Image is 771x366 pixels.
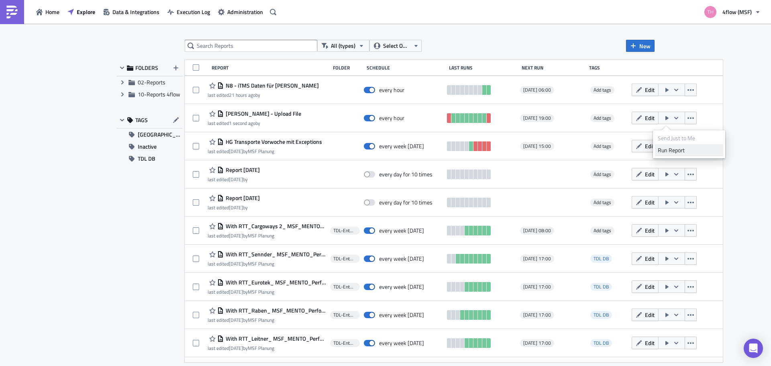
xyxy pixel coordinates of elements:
[379,255,424,262] div: every week on Wednesday
[379,227,424,234] div: every week on Wednesday
[449,65,518,71] div: Last Runs
[379,311,424,319] div: every week on Wednesday
[208,345,326,351] div: last edited by MSF Planung
[135,117,148,124] span: TAGS
[523,340,551,346] span: [DATE] 17:00
[379,339,424,347] div: every week on Wednesday
[594,170,611,178] span: Add tags
[214,6,267,18] button: Administration
[229,204,243,211] time: 2025-09-16T12:04:38Z
[333,227,357,234] span: TDL-Entwicklung
[333,284,357,290] span: TDL-Entwicklung
[229,119,255,127] time: 2025-10-07T06:01:39Z
[523,312,551,318] span: [DATE] 17:00
[594,227,611,234] span: Add tags
[645,311,655,319] span: Edit
[367,65,445,71] div: Schedule
[700,3,765,21] button: 4flow (MSF)
[589,65,628,71] div: Tags
[229,288,243,296] time: 2025-08-27T13:28:56Z
[645,282,655,291] span: Edit
[138,90,180,98] span: 10-Reports 4flow
[208,92,319,98] div: last edited by
[383,41,410,50] span: Select Owner
[333,65,362,71] div: Folder
[590,255,612,263] span: TDL DB
[333,256,357,262] span: TDL-Entwicklung
[138,78,165,86] span: 02-Reports
[594,114,611,122] span: Add tags
[594,86,611,94] span: Add tags
[645,226,655,235] span: Edit
[112,8,159,16] span: Data & Integrations
[655,132,723,144] a: No destinations selected.
[523,87,551,93] span: [DATE] 06:00
[594,283,609,290] span: TDL DB
[722,8,752,16] span: 4flow (MSF)
[632,280,659,293] button: Edit
[208,261,326,267] div: last edited by MSF Planung
[224,194,260,202] span: Report 2025-09-16
[99,6,163,18] button: Data & Integrations
[333,312,357,318] span: TDL-Entwicklung
[185,40,317,52] input: Search Reports
[645,142,655,150] span: Edit
[208,148,322,154] div: last edited by MSF Planung
[590,86,614,94] span: Add tags
[63,6,99,18] button: Explore
[594,339,609,347] span: TDL DB
[645,170,655,178] span: Edit
[523,284,551,290] span: [DATE] 17:00
[229,147,243,155] time: 2025-09-17T14:37:10Z
[379,115,404,122] div: every hour
[523,227,551,234] span: [DATE] 08:00
[379,143,424,150] div: every week on Wednesday
[212,65,329,71] div: Report
[208,289,326,295] div: last edited by MSF Planung
[594,255,609,262] span: TDL DB
[704,5,717,19] img: Avatar
[229,232,243,239] time: 2025-08-29T14:31:50Z
[590,283,612,291] span: TDL DB
[229,344,243,352] time: 2025-08-27T13:21:23Z
[224,279,326,286] span: With RTT_Eurotek_ MSF_MENTO_Performance Dashboard Carrier_1.1
[208,317,326,323] div: last edited by MSF Planung
[224,166,260,174] span: Report 2025-09-16
[594,311,609,319] span: TDL DB
[227,8,263,16] span: Administration
[229,316,243,324] time: 2025-08-27T13:25:50Z
[590,227,614,235] span: Add tags
[208,120,301,126] div: last edited by
[32,6,63,18] button: Home
[163,6,214,18] button: Execution Log
[523,115,551,121] span: [DATE] 19:00
[177,8,210,16] span: Execution Log
[333,340,357,346] span: TDL-Entwicklung
[224,251,326,258] span: With RTT_Sennder_ MSF_MENTO_Performance Dashboard Carrier_1.1
[645,339,655,347] span: Edit
[208,176,260,182] div: last edited by
[138,129,183,141] span: [GEOGRAPHIC_DATA]
[639,42,651,50] span: New
[45,8,59,16] span: Home
[632,168,659,180] button: Edit
[632,84,659,96] button: Edit
[658,146,720,154] div: Run Report
[135,64,158,72] span: FOLDERS
[77,8,95,16] span: Explore
[229,176,243,183] time: 2025-09-16T12:05:22Z
[116,141,183,153] button: Inactive
[744,339,763,358] div: Open Intercom Messenger
[594,198,611,206] span: Add tags
[632,196,659,209] button: Edit
[224,138,322,145] span: HG Transporte Vorwoche mit Exceptions
[522,65,585,71] div: Next Run
[379,86,404,94] div: every hour
[138,153,155,165] span: TDL DB
[590,114,614,122] span: Add tags
[116,153,183,165] button: TDL DB
[590,170,614,178] span: Add tags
